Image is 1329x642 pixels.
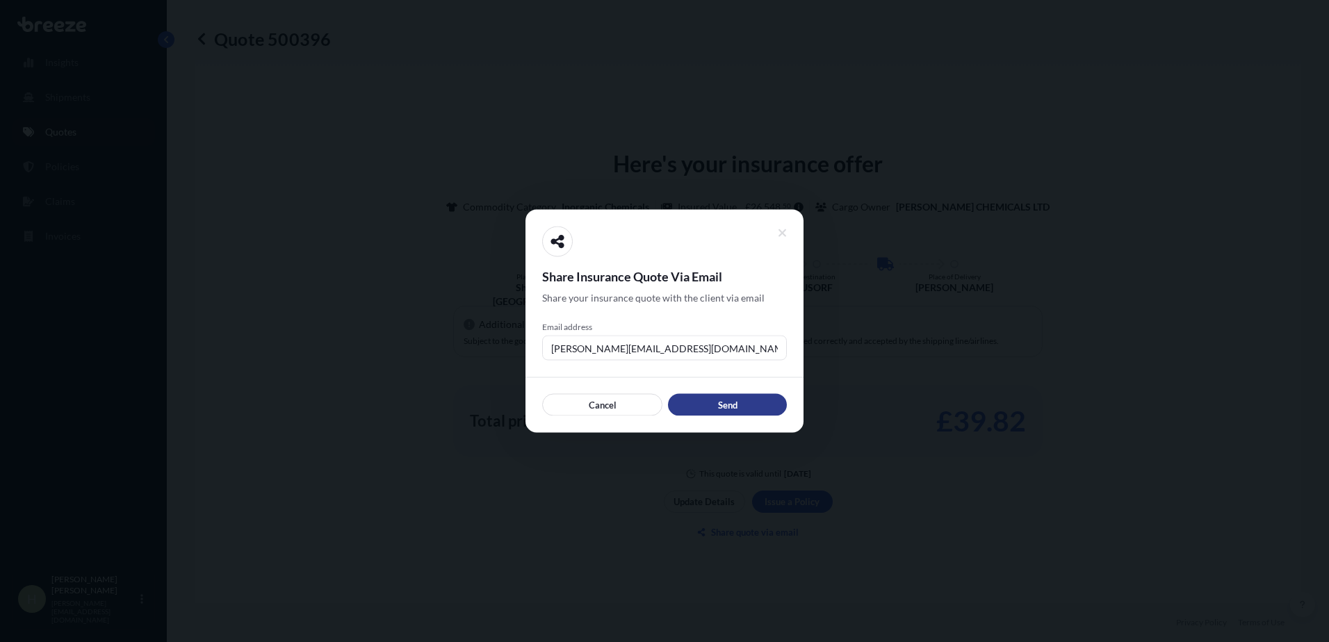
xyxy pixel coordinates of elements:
[542,336,787,361] input: example@gmail.com
[589,398,617,412] p: Cancel
[542,268,787,285] span: Share Insurance Quote Via Email
[542,394,662,416] button: Cancel
[542,291,765,305] span: Share your insurance quote with the client via email
[718,398,737,412] p: Send
[542,322,787,333] span: Email address
[668,394,787,416] button: Send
